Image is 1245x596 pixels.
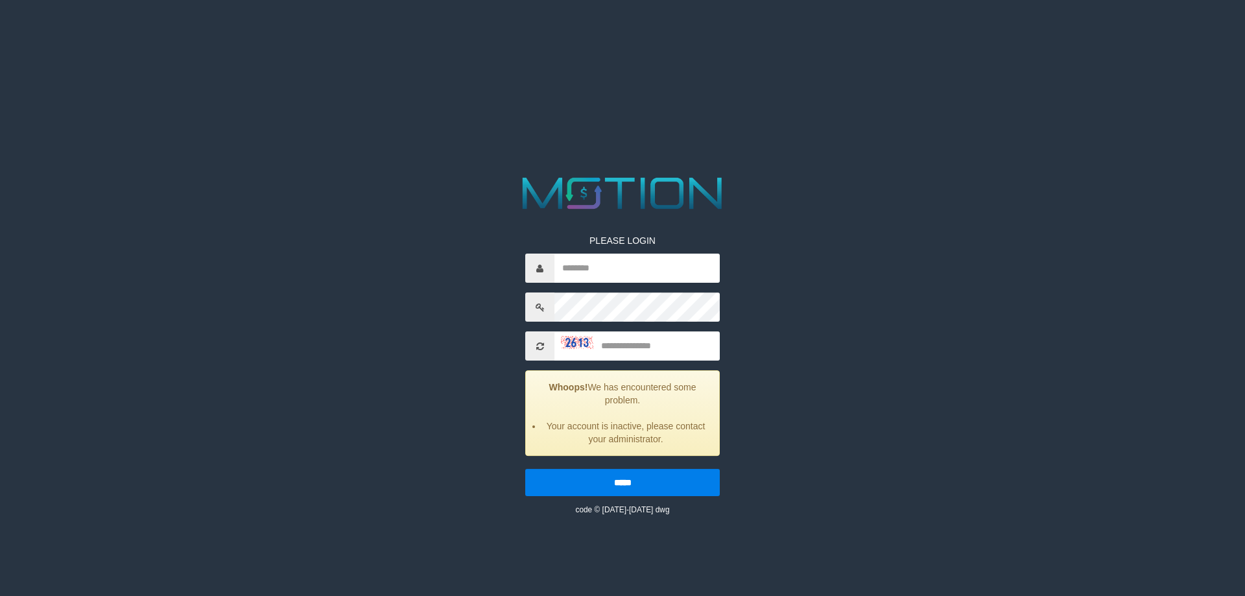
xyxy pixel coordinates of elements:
[575,505,669,514] small: code © [DATE]-[DATE] dwg
[525,370,720,456] div: We has encountered some problem.
[542,420,709,446] li: Your account is inactive, please contact your administrator.
[514,172,731,215] img: MOTION_logo.png
[561,336,593,349] img: captcha
[549,382,588,392] strong: Whoops!
[525,234,720,247] p: PLEASE LOGIN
